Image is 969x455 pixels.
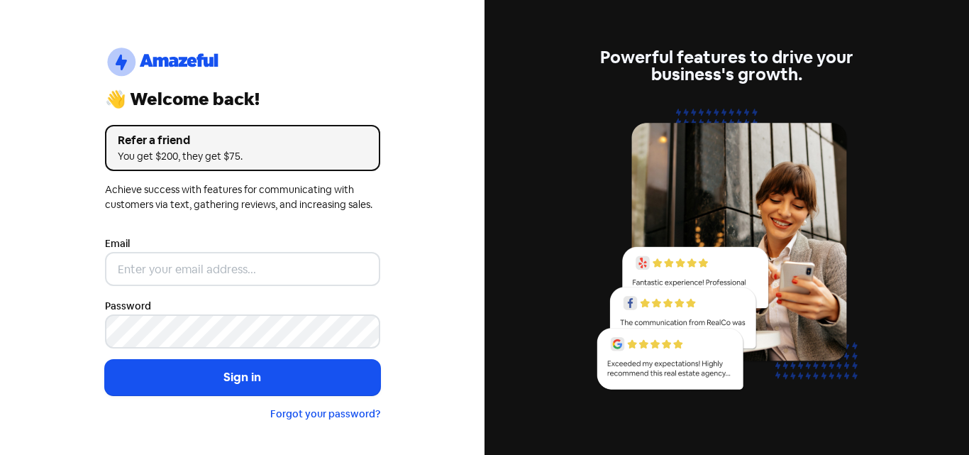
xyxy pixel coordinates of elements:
[105,182,380,212] div: Achieve success with features for communicating with customers via text, gathering reviews, and i...
[118,132,367,149] div: Refer a friend
[105,299,151,314] label: Password
[589,100,865,406] img: reviews
[589,49,865,83] div: Powerful features to drive your business's growth.
[105,252,380,286] input: Enter your email address...
[105,91,380,108] div: 👋 Welcome back!
[105,236,130,251] label: Email
[105,360,380,395] button: Sign in
[270,407,380,420] a: Forgot your password?
[118,149,367,164] div: You get $200, they get $75.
